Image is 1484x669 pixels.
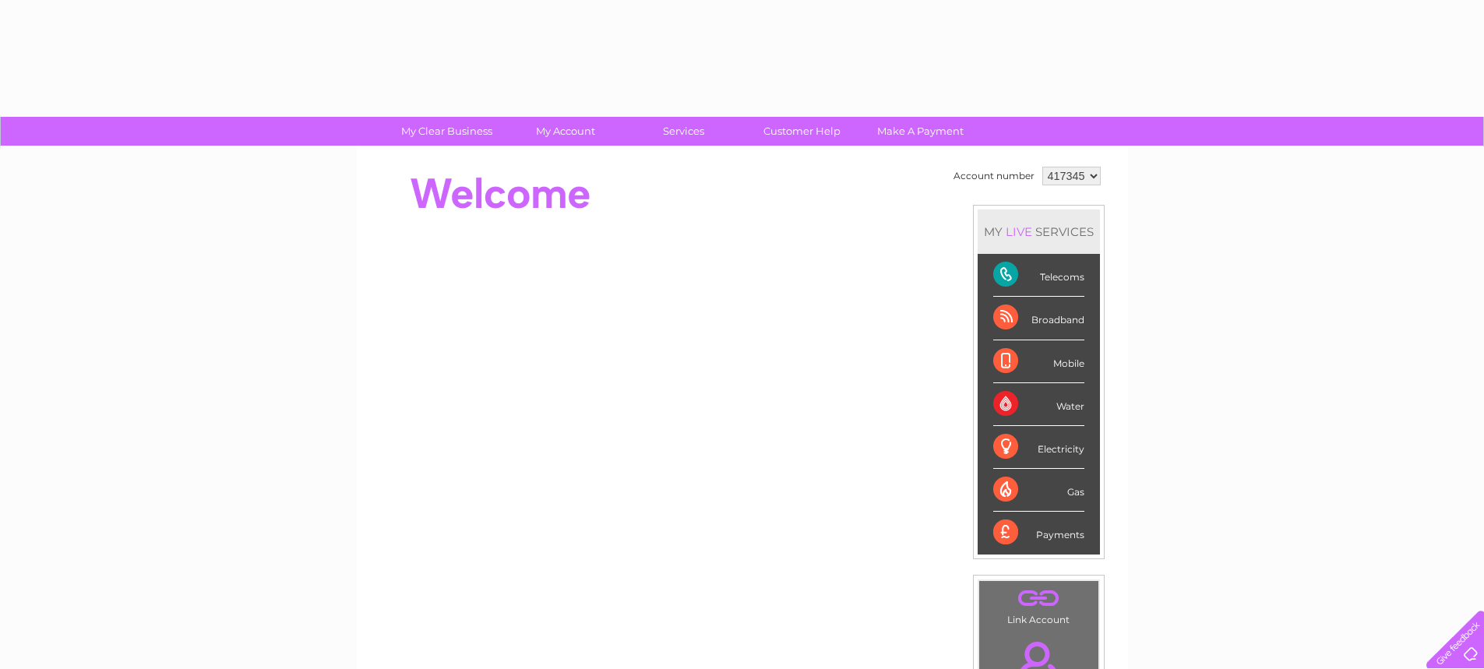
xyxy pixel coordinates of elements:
div: MY SERVICES [978,210,1100,254]
div: LIVE [1003,224,1035,239]
div: Water [993,383,1084,426]
div: Telecoms [993,254,1084,297]
td: Account number [950,163,1038,189]
div: Gas [993,469,1084,512]
a: Services [619,117,748,146]
a: Customer Help [738,117,866,146]
div: Broadband [993,297,1084,340]
td: Link Account [978,580,1099,629]
div: Payments [993,512,1084,554]
a: Make A Payment [856,117,985,146]
a: My Clear Business [382,117,511,146]
div: Electricity [993,426,1084,469]
a: My Account [501,117,629,146]
div: Mobile [993,340,1084,383]
a: . [983,585,1094,612]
